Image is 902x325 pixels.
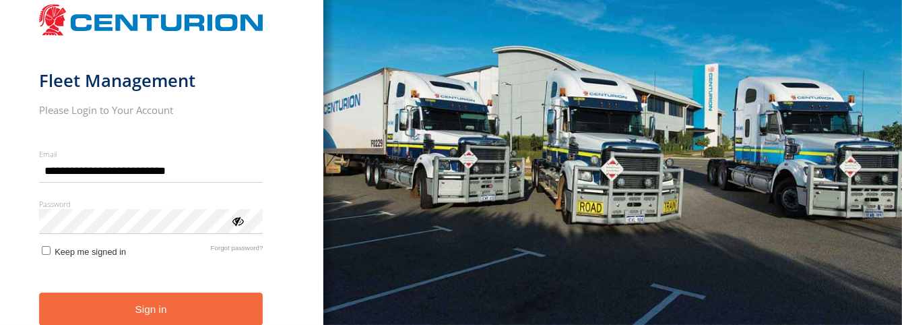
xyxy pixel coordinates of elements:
[39,149,263,159] label: Email
[230,214,244,227] div: ViewPassword
[39,199,263,209] label: Password
[39,69,263,92] h1: Fleet Management
[211,244,263,257] a: Forgot password?
[39,3,263,37] img: Centurion Transport
[39,103,263,117] h2: Please Login to Your Account
[42,246,51,255] input: Keep me signed in
[55,247,126,257] span: Keep me signed in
